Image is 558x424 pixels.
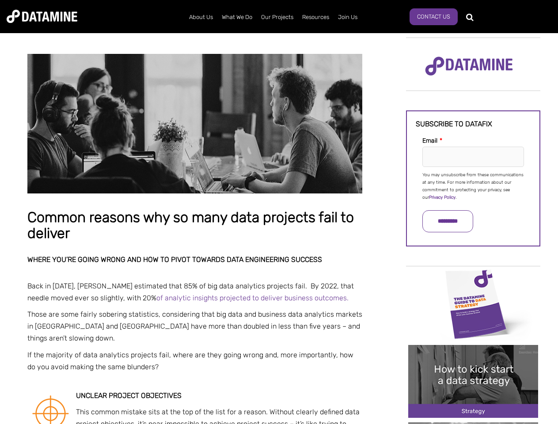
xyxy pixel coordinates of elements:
h3: Subscribe to datafix [416,120,531,128]
a: of analytic insights projected to deliver business outcomes. [156,294,349,302]
img: Datamine Logo No Strapline - Purple [419,51,519,82]
a: Our Projects [257,6,298,29]
img: Datamine [7,10,77,23]
h2: Where you’re going wrong and how to pivot towards data engineering success [27,256,362,264]
p: Back in [DATE], [PERSON_NAME] estimated that 85% of big data analytics projects fail. By 2022, th... [27,280,362,304]
a: Resources [298,6,334,29]
p: Those are some fairly sobering statistics, considering that big data and business data analytics ... [27,308,362,344]
a: Privacy Policy [429,195,456,200]
a: About Us [185,6,217,29]
img: 20241212 How to kick start a data strategy-2 [408,345,538,418]
span: Email [422,137,437,144]
img: Common reasons why so many data projects fail to deliver [27,54,362,193]
a: Contact Us [410,8,458,25]
p: You may unsubscribe from these communications at any time. For more information about our commitm... [422,171,524,201]
p: If the majority of data analytics projects fail, where are they going wrong and, more importantly... [27,349,362,373]
a: Join Us [334,6,362,29]
strong: Unclear project objectives [76,391,182,400]
img: Data Strategy Cover thumbnail [408,267,538,340]
h1: Common reasons why so many data projects fail to deliver [27,210,362,241]
a: What We Do [217,6,257,29]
